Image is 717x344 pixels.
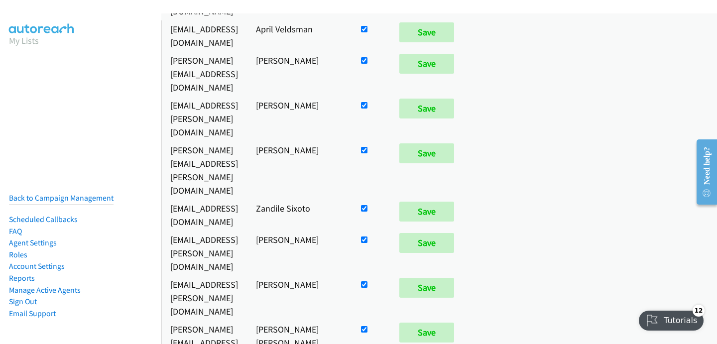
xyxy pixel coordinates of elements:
[399,99,454,118] input: Save
[9,309,56,318] a: Email Support
[399,143,454,163] input: Save
[399,22,454,42] input: Save
[247,275,350,320] td: [PERSON_NAME]
[399,278,454,298] input: Save
[161,141,247,199] td: [PERSON_NAME][EMAIL_ADDRESS][PERSON_NAME][DOMAIN_NAME]
[9,193,114,203] a: Back to Campaign Management
[399,323,454,343] input: Save
[9,238,57,247] a: Agent Settings
[247,20,350,51] td: April Veldsman
[161,96,247,141] td: [EMAIL_ADDRESS][PERSON_NAME][DOMAIN_NAME]
[689,132,717,212] iframe: Resource Center
[9,261,65,271] a: Account Settings
[9,215,78,224] a: Scheduled Callbacks
[9,227,22,236] a: FAQ
[9,35,39,46] a: My Lists
[247,141,350,199] td: [PERSON_NAME]
[247,96,350,141] td: [PERSON_NAME]
[161,275,247,320] td: [EMAIL_ADDRESS][PERSON_NAME][DOMAIN_NAME]
[247,199,350,230] td: Zandile Sixoto
[9,273,35,283] a: Reports
[9,285,81,295] a: Manage Active Agents
[633,301,710,337] iframe: Checklist
[161,230,247,275] td: [EMAIL_ADDRESS][PERSON_NAME][DOMAIN_NAME]
[247,230,350,275] td: [PERSON_NAME]
[399,54,454,74] input: Save
[399,202,454,222] input: Save
[9,250,27,259] a: Roles
[9,297,37,306] a: Sign Out
[161,51,247,96] td: [PERSON_NAME][EMAIL_ADDRESS][DOMAIN_NAME]
[399,233,454,253] input: Save
[161,20,247,51] td: [EMAIL_ADDRESS][DOMAIN_NAME]
[161,199,247,230] td: [EMAIL_ADDRESS][DOMAIN_NAME]
[247,51,350,96] td: [PERSON_NAME]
